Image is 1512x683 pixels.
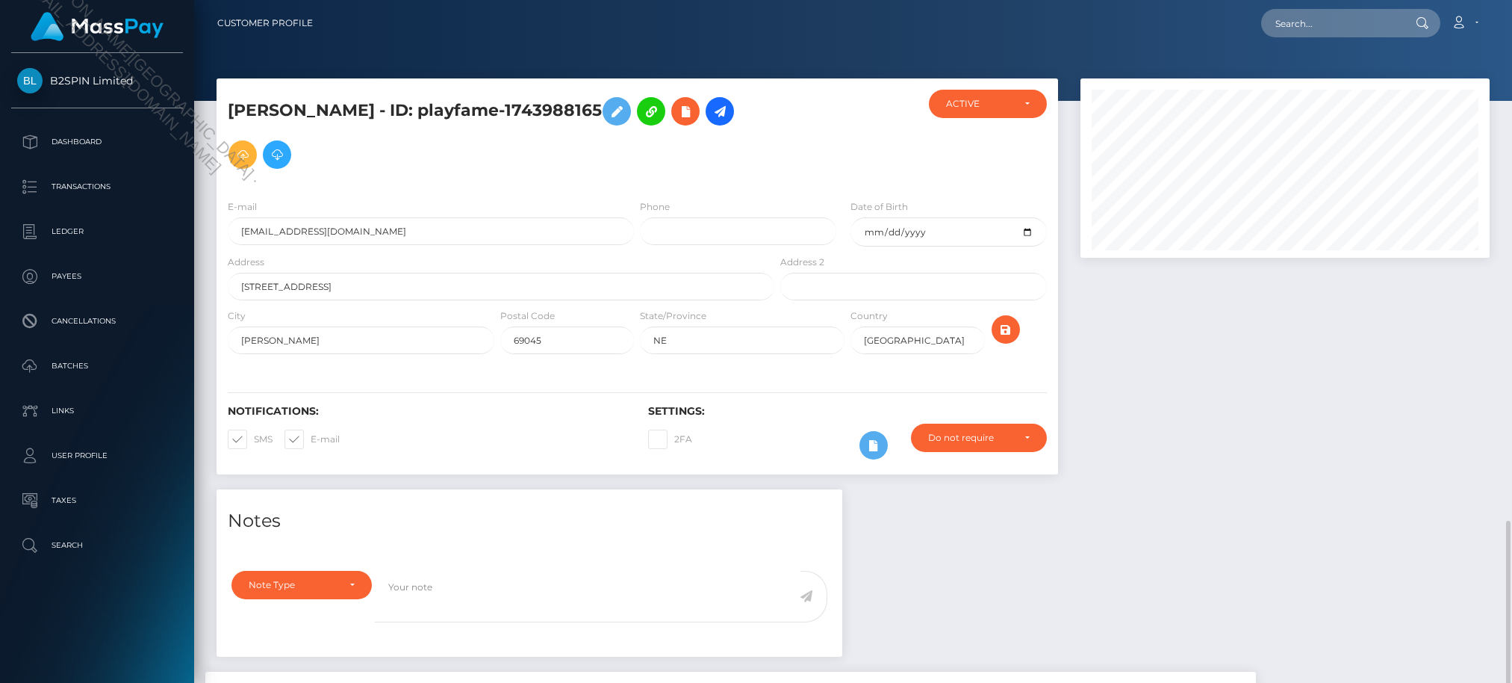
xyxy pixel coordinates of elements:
[228,256,264,269] label: Address
[231,571,372,599] button: Note Type
[850,309,888,323] label: Country
[17,68,43,93] img: B2SPIN Limited
[228,309,246,323] label: City
[850,200,908,214] label: Date of Birth
[500,309,555,323] label: Postal Code
[648,405,1046,418] h6: Settings:
[17,400,177,422] p: Links
[31,12,164,41] img: MassPay Logo
[11,74,183,87] span: B2SPIN Limited
[228,200,257,214] label: E-mail
[1261,9,1401,37] input: Search...
[17,355,177,377] p: Batches
[11,437,183,475] a: User Profile
[17,489,177,512] p: Taxes
[11,527,183,564] a: Search
[228,508,831,534] h4: Notes
[228,430,273,449] label: SMS
[946,98,1012,110] div: ACTIVE
[640,200,670,214] label: Phone
[17,265,177,288] p: Payees
[228,405,626,418] h6: Notifications:
[11,213,183,250] a: Ledger
[11,123,183,161] a: Dashboard
[640,309,706,323] label: State/Province
[249,579,337,591] div: Note Type
[11,392,183,430] a: Links
[11,258,183,295] a: Payees
[11,347,183,385] a: Batches
[11,303,183,340] a: Cancellations
[17,534,177,557] p: Search
[706,97,734,126] a: Initiate Payout
[217,7,313,39] a: Customer Profile
[11,482,183,519] a: Taxes
[17,445,177,467] p: User Profile
[17,176,177,198] p: Transactions
[228,90,766,176] h5: [PERSON_NAME] - ID: playfame-1743988165
[17,131,177,153] p: Dashboard
[17,310,177,333] p: Cancellations
[648,430,692,449] label: 2FA
[911,424,1046,452] button: Do not require
[929,90,1047,118] button: ACTIVE
[928,432,1012,444] div: Do not require
[284,430,340,449] label: E-mail
[17,220,177,243] p: Ledger
[11,168,183,205] a: Transactions
[780,256,824,269] label: Address 2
